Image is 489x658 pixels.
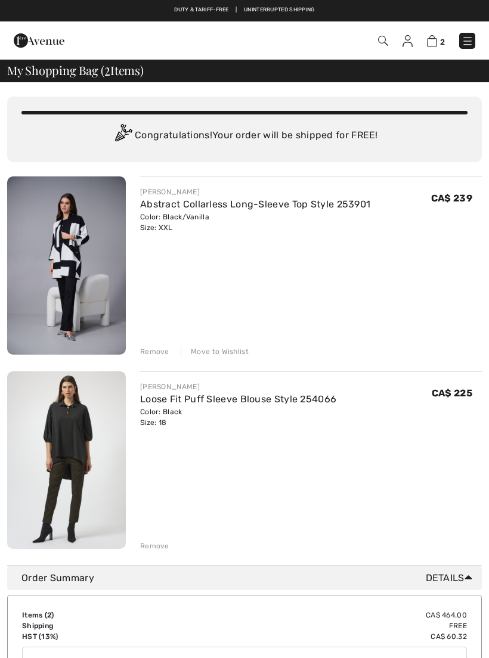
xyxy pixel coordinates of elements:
[378,36,388,46] img: Search
[432,387,472,399] span: CA$ 225
[22,610,181,620] td: Items ( )
[181,610,467,620] td: CA$ 464.00
[111,124,135,148] img: Congratulation2.svg
[7,64,144,76] span: My Shopping Bag ( Items)
[181,631,467,642] td: CA$ 60.32
[403,35,413,47] img: My Info
[462,35,473,47] img: Menu
[14,29,64,52] img: 1ère Avenue
[140,381,336,392] div: [PERSON_NAME]
[431,193,472,204] span: CA$ 239
[104,61,110,77] span: 2
[140,212,370,233] div: Color: Black/Vanilla Size: XXL
[181,620,467,631] td: Free
[140,198,370,210] a: Abstract Collarless Long-Sleeve Top Style 253901
[22,631,181,642] td: HST (13%)
[181,346,249,357] div: Move to Wishlist
[427,35,437,46] img: Shopping Bag
[21,124,468,148] div: Congratulations! Your order will be shipped for FREE!
[140,393,336,405] a: Loose Fit Puff Sleeve Blouse Style 254066
[440,38,445,46] span: 2
[22,620,181,631] td: Shipping
[140,187,370,197] div: [PERSON_NAME]
[140,541,169,551] div: Remove
[140,406,336,428] div: Color: Black Size: 18
[47,611,51,619] span: 2
[140,346,169,357] div: Remove
[21,571,477,585] div: Order Summary
[7,371,126,549] img: Loose Fit Puff Sleeve Blouse Style 254066
[14,34,64,45] a: 1ère Avenue
[427,33,445,48] a: 2
[7,176,126,355] img: Abstract Collarless Long-Sleeve Top Style 253901
[426,571,477,585] span: Details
